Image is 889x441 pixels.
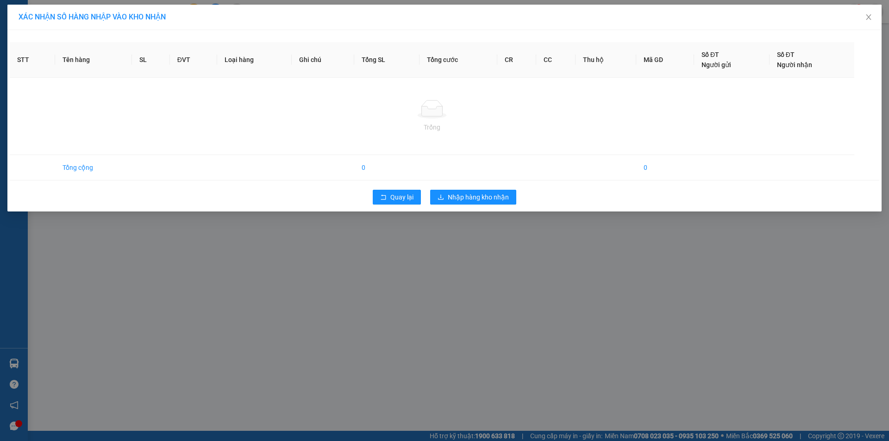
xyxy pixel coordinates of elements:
th: Ghi chú [292,42,355,78]
button: downloadNhập hàng kho nhận [430,190,516,205]
div: Trống [17,122,847,132]
button: rollbackQuay lại [373,190,421,205]
td: 0 [636,155,694,180]
span: Người gửi [701,61,731,68]
td: Tổng cộng [55,155,132,180]
span: Số ĐT [701,51,719,58]
th: Tổng SL [354,42,419,78]
td: 0 [354,155,419,180]
span: XÁC NHẬN SỐ HÀNG NHẬP VÀO KHO NHẬN [19,12,166,21]
th: STT [10,42,55,78]
span: Quay lại [390,192,413,202]
th: ĐVT [170,42,217,78]
th: Mã GD [636,42,694,78]
span: Người nhận [777,61,812,68]
span: download [438,194,444,201]
th: CR [497,42,537,78]
span: close [865,13,872,21]
th: Thu hộ [576,42,636,78]
th: CC [536,42,576,78]
th: Tổng cước [419,42,497,78]
th: SL [132,42,169,78]
span: Nhập hàng kho nhận [448,192,509,202]
button: Close [856,5,882,31]
th: Loại hàng [217,42,292,78]
span: Số ĐT [777,51,795,58]
span: rollback [380,194,387,201]
th: Tên hàng [55,42,132,78]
